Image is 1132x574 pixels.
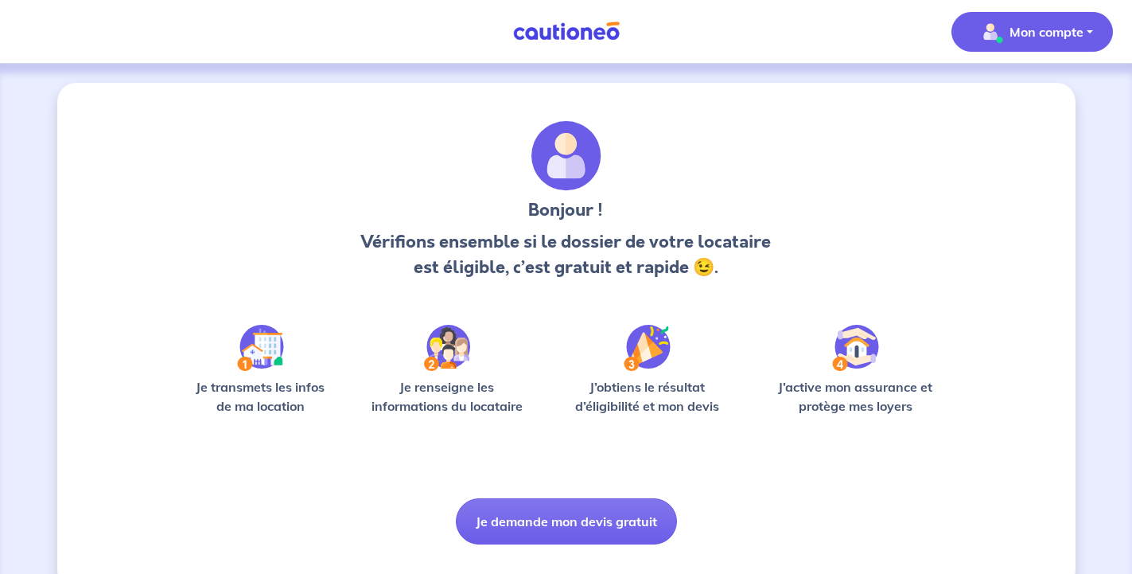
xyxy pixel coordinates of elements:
[424,325,470,371] img: /static/c0a346edaed446bb123850d2d04ad552/Step-2.svg
[185,377,336,416] p: Je transmets les infos de ma location
[356,229,776,280] p: Vérifions ensemble si le dossier de votre locataire est éligible, c’est gratuit et rapide 😉.
[237,325,284,371] img: /static/90a569abe86eec82015bcaae536bd8e6/Step-1.svg
[832,325,879,371] img: /static/bfff1cf634d835d9112899e6a3df1a5d/Step-4.svg
[507,21,626,41] img: Cautioneo
[362,377,533,416] p: Je renseigne les informations du locataire
[356,197,776,223] h3: Bonjour !
[624,325,671,371] img: /static/f3e743aab9439237c3e2196e4328bba9/Step-3.svg
[951,12,1113,52] button: illu_account_valid_menu.svgMon compte
[763,377,948,416] p: J’active mon assurance et protège mes loyers
[1009,22,1083,41] p: Mon compte
[456,498,677,545] button: Je demande mon devis gratuit
[531,121,601,191] img: archivate
[558,377,737,416] p: J’obtiens le résultat d’éligibilité et mon devis
[978,19,1003,45] img: illu_account_valid_menu.svg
